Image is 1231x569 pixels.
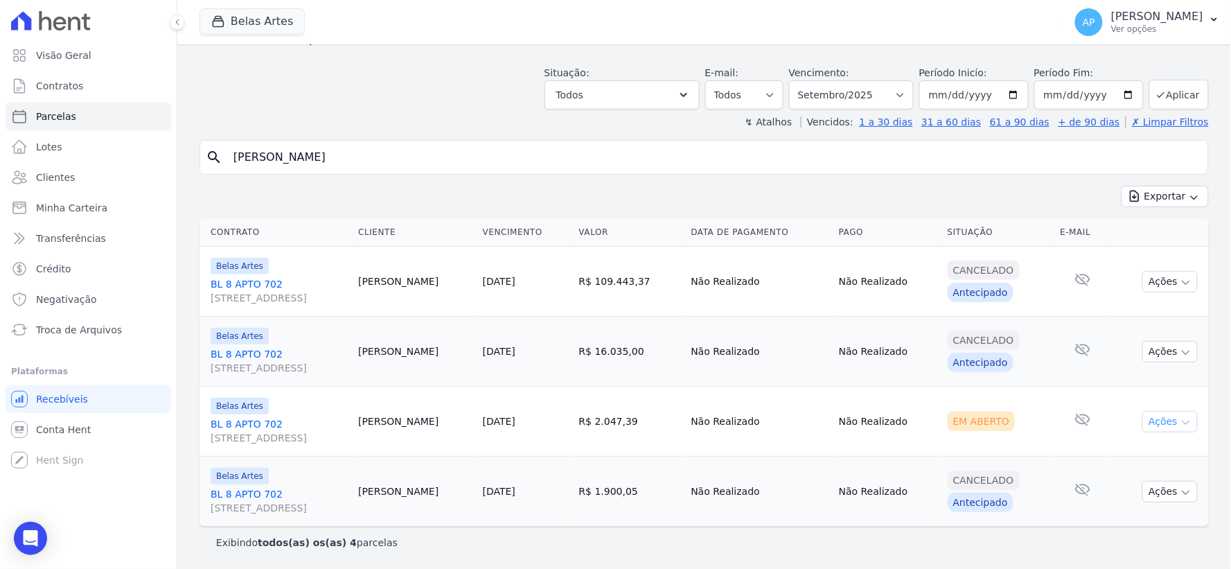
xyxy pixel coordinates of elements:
div: Antecipado [948,353,1013,372]
a: BL 8 APTO 702[STREET_ADDRESS] [211,347,347,375]
span: [STREET_ADDRESS] [211,501,347,515]
td: R$ 109.443,37 [574,247,686,317]
a: Conta Hent [6,416,171,444]
a: [DATE] [483,276,515,287]
input: Buscar por nome do lote ou do cliente [225,143,1203,171]
span: Conta Hent [36,423,91,437]
div: Cancelado [948,261,1020,280]
span: Crédito [36,262,71,276]
label: Período Fim: [1034,66,1144,80]
a: Visão Geral [6,42,171,69]
label: Situação: [544,67,590,78]
span: Todos [556,87,583,103]
button: Ações [1142,341,1198,362]
a: Transferências [6,225,171,252]
div: Open Intercom Messenger [14,522,47,555]
button: Belas Artes [200,8,305,35]
a: [DATE] [483,416,515,427]
label: ↯ Atalhos [745,116,792,128]
span: Belas Artes [211,398,269,414]
td: Não Realizado [685,457,833,527]
button: Ações [1142,481,1198,502]
td: Não Realizado [833,457,942,527]
td: [PERSON_NAME] [353,247,477,317]
a: Parcelas [6,103,171,130]
a: [DATE] [483,346,515,357]
td: Não Realizado [685,247,833,317]
button: Ações [1142,411,1198,432]
span: Contratos [36,79,83,93]
span: Parcelas [36,110,76,123]
a: ✗ Limpar Filtros [1126,116,1209,128]
label: E-mail: [705,67,739,78]
th: Pago [833,218,942,247]
td: Não Realizado [833,387,942,457]
span: Recebíveis [36,392,88,406]
a: [DATE] [483,486,515,497]
a: BL 8 APTO 702[STREET_ADDRESS] [211,417,347,445]
a: Minha Carteira [6,194,171,222]
span: Negativação [36,292,97,306]
div: Em Aberto [948,412,1016,431]
td: R$ 2.047,39 [574,387,686,457]
span: Belas Artes [211,328,269,344]
td: R$ 1.900,05 [574,457,686,527]
div: Cancelado [948,331,1020,350]
span: Belas Artes [211,468,269,484]
a: BL 8 APTO 702[STREET_ADDRESS] [211,487,347,515]
td: [PERSON_NAME] [353,457,477,527]
i: search [206,149,222,166]
th: Situação [942,218,1055,247]
span: Troca de Arquivos [36,323,122,337]
span: Minha Carteira [36,201,107,215]
a: Lotes [6,133,171,161]
th: Vencimento [477,218,574,247]
a: Crédito [6,255,171,283]
td: R$ 16.035,00 [574,317,686,387]
a: BL 8 APTO 702[STREET_ADDRESS] [211,277,347,305]
p: [PERSON_NAME] [1111,10,1203,24]
label: Período Inicío: [919,67,987,78]
a: + de 90 dias [1059,116,1120,128]
button: AP [PERSON_NAME] Ver opções [1064,3,1231,42]
span: Clientes [36,170,75,184]
div: Antecipado [948,493,1013,512]
a: Clientes [6,164,171,191]
button: Aplicar [1149,80,1209,110]
span: [STREET_ADDRESS] [211,361,347,375]
a: Troca de Arquivos [6,316,171,344]
a: 31 a 60 dias [921,116,981,128]
th: E-mail [1055,218,1112,247]
td: [PERSON_NAME] [353,387,477,457]
button: Todos [544,80,700,110]
span: AP [1083,17,1095,27]
span: Belas Artes [211,258,269,274]
a: 1 a 30 dias [860,116,913,128]
span: Lotes [36,140,62,154]
th: Contrato [200,218,353,247]
span: Transferências [36,231,106,245]
span: [STREET_ADDRESS] [211,291,347,305]
a: Recebíveis [6,385,171,413]
div: Plataformas [11,363,166,380]
th: Data de Pagamento [685,218,833,247]
th: Valor [574,218,686,247]
a: Negativação [6,286,171,313]
td: [PERSON_NAME] [353,317,477,387]
span: Visão Geral [36,49,91,62]
td: Não Realizado [685,387,833,457]
button: Exportar [1122,186,1209,207]
a: Contratos [6,72,171,100]
p: Ver opções [1111,24,1203,35]
b: todos(as) os(as) 4 [258,537,357,548]
td: Não Realizado [833,317,942,387]
th: Cliente [353,218,477,247]
button: Ações [1142,271,1198,292]
div: Cancelado [948,471,1020,490]
label: Vencimento: [789,67,849,78]
td: Não Realizado [685,317,833,387]
div: Antecipado [948,283,1013,302]
span: [STREET_ADDRESS] [211,431,347,445]
p: Exibindo parcelas [216,536,398,550]
a: 61 a 90 dias [990,116,1050,128]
